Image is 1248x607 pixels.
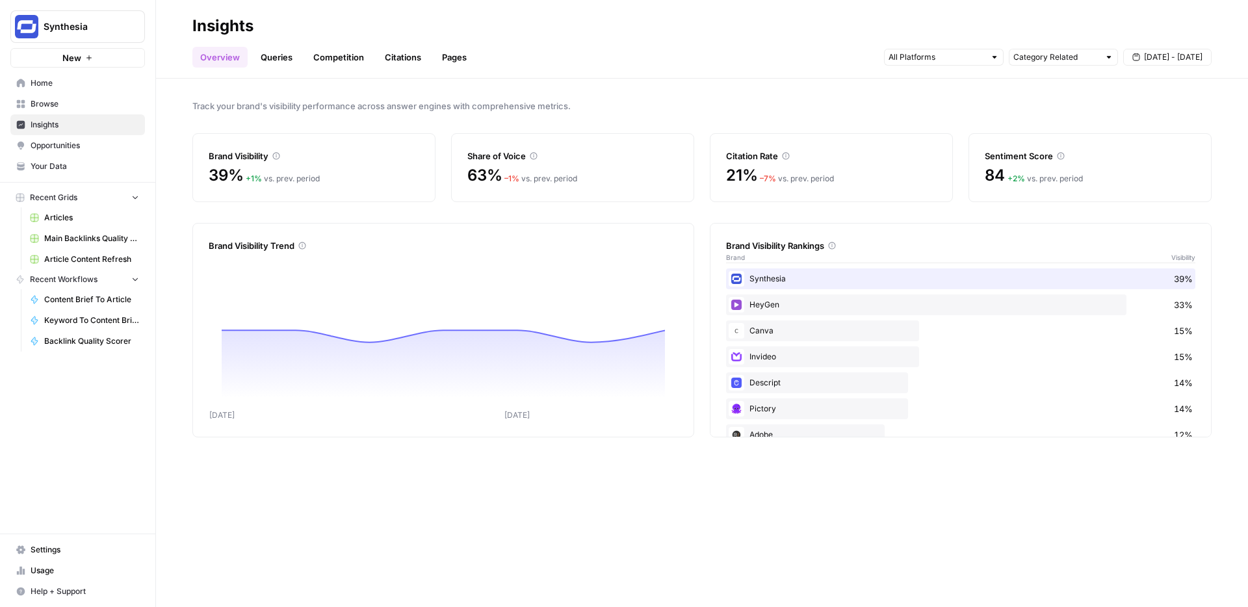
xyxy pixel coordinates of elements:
[504,410,530,420] tspan: [DATE]
[1013,51,1099,64] input: Category Related
[731,378,742,388] img: r8se90nlbb3vji39sre9zercfdi0
[30,192,77,203] span: Recent Grids
[434,47,474,68] a: Pages
[10,73,145,94] a: Home
[44,20,122,33] span: Synthesia
[985,149,1195,162] div: Sentiment Score
[246,173,320,185] div: vs. prev. period
[726,424,1195,445] div: Adobe
[10,581,145,602] button: Help + Support
[10,539,145,560] a: Settings
[1007,173,1083,185] div: vs. prev. period
[31,98,139,110] span: Browse
[24,228,145,249] a: Main Backlinks Quality Checker - MAIN
[726,294,1195,315] div: HeyGen
[209,239,678,252] div: Brand Visibility Trend
[10,114,145,135] a: Insights
[726,268,1195,289] div: Synthesia
[31,77,139,89] span: Home
[731,404,742,414] img: 5ishofca9hhfzkbc6046dfm6zfk6
[726,149,937,162] div: Citation Rate
[24,249,145,270] a: Article Content Refresh
[726,372,1195,393] div: Descript
[726,239,1195,252] div: Brand Visibility Rankings
[760,173,834,185] div: vs. prev. period
[15,15,38,38] img: Synthesia Logo
[726,320,1195,341] div: Canva
[731,430,742,440] img: lwts26jmcohuhctnavd82t6oukee
[985,165,1005,186] span: 84
[1123,49,1212,66] button: [DATE] - [DATE]
[1171,252,1195,263] span: Visibility
[44,253,139,265] span: Article Content Refresh
[24,289,145,310] a: Content Brief To Article
[731,352,742,362] img: y8wl2quaw9w1yvovn1mwij940ibb
[209,410,235,420] tspan: [DATE]
[10,48,145,68] button: New
[1174,324,1193,337] span: 15%
[1174,350,1193,363] span: 15%
[44,335,139,347] span: Backlink Quality Scorer
[726,165,757,186] span: 21%
[31,161,139,172] span: Your Data
[504,173,577,185] div: vs. prev. period
[731,300,742,310] img: 9w0gpg5mysfnm3lmj7yygg5fv3dk
[731,326,742,336] img: es6dc5fj2gdm7ojqirhkgky6wfu3
[467,165,502,186] span: 63%
[1174,298,1193,311] span: 33%
[760,174,776,183] span: – 7 %
[31,565,139,576] span: Usage
[1174,376,1193,389] span: 14%
[31,544,139,556] span: Settings
[246,174,262,183] span: + 1 %
[726,346,1195,367] div: Invideo
[192,99,1212,112] span: Track your brand's visibility performance across answer engines with comprehensive metrics.
[10,10,145,43] button: Workspace: Synthesia
[10,270,145,289] button: Recent Workflows
[726,252,745,263] span: Brand
[192,47,248,68] a: Overview
[209,149,419,162] div: Brand Visibility
[209,165,243,186] span: 39%
[44,315,139,326] span: Keyword To Content Brief
[24,310,145,331] a: Keyword To Content Brief
[726,398,1195,419] div: Pictory
[24,207,145,228] a: Articles
[44,294,139,305] span: Content Brief To Article
[1144,51,1202,63] span: [DATE] - [DATE]
[44,233,139,244] span: Main Backlinks Quality Checker - MAIN
[731,274,742,284] img: kn4yydfihu1m6ctu54l2b7jhf7vx
[30,274,97,285] span: Recent Workflows
[62,51,81,64] span: New
[31,119,139,131] span: Insights
[10,135,145,156] a: Opportunities
[24,331,145,352] a: Backlink Quality Scorer
[253,47,300,68] a: Queries
[889,51,985,64] input: All Platforms
[377,47,429,68] a: Citations
[31,586,139,597] span: Help + Support
[10,188,145,207] button: Recent Grids
[192,16,253,36] div: Insights
[44,212,139,224] span: Articles
[504,174,519,183] span: – 1 %
[1174,428,1193,441] span: 12%
[10,560,145,581] a: Usage
[10,94,145,114] a: Browse
[305,47,372,68] a: Competition
[1174,402,1193,415] span: 14%
[467,149,678,162] div: Share of Voice
[1007,174,1025,183] span: + 2 %
[31,140,139,151] span: Opportunities
[1174,272,1193,285] span: 39%
[10,156,145,177] a: Your Data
